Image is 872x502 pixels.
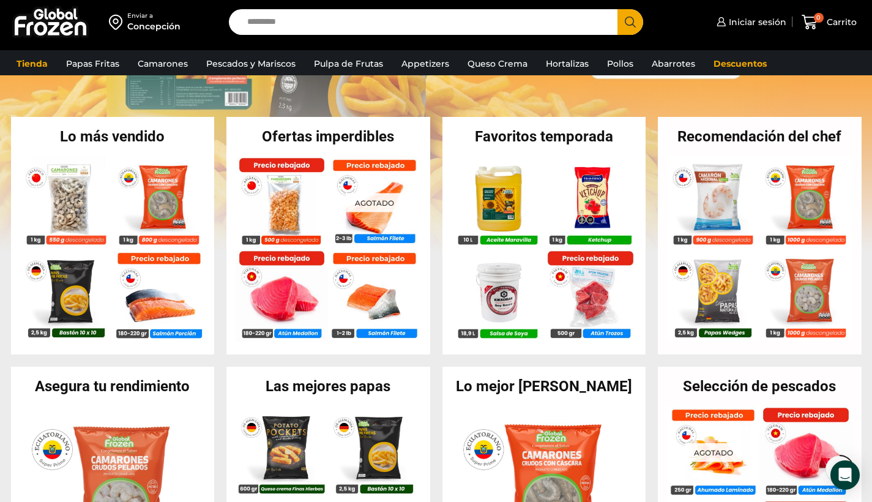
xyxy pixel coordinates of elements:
h2: Ofertas imperdibles [226,129,430,144]
a: Pollos [601,52,639,75]
p: Agotado [346,193,403,212]
a: Papas Fritas [60,52,125,75]
h2: Lo mejor [PERSON_NAME] [442,379,646,394]
span: 0 [814,13,824,23]
button: Search button [617,9,643,35]
div: Enviar a [127,12,181,20]
span: Carrito [824,16,857,28]
div: Concepción [127,20,181,32]
h2: Favoritos temporada [442,129,646,144]
a: Descuentos [707,52,773,75]
img: address-field-icon.svg [109,12,127,32]
span: Iniciar sesión [726,16,786,28]
a: Tienda [10,52,54,75]
h2: Recomendación del chef [658,129,862,144]
p: Agotado [685,443,742,462]
a: 0 Carrito [799,8,860,37]
a: Abarrotes [646,52,701,75]
h2: Lo más vendido [11,129,215,144]
a: Pulpa de Frutas [308,52,389,75]
a: Pescados y Mariscos [200,52,302,75]
a: Iniciar sesión [714,10,786,34]
h2: Las mejores papas [226,379,430,394]
a: Hortalizas [540,52,595,75]
a: Queso Crema [461,52,534,75]
a: Appetizers [395,52,455,75]
h2: Selección de pescados [658,379,862,394]
div: Open Intercom Messenger [830,460,860,490]
a: Camarones [132,52,194,75]
h2: Asegura tu rendimiento [11,379,215,394]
